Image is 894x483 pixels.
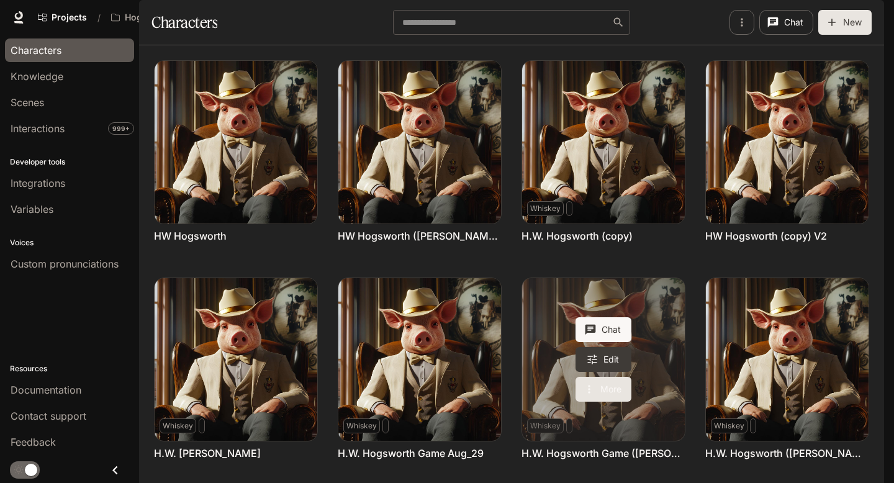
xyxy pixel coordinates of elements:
div: / [93,11,106,24]
img: H.W. Hogsworth Game Aug_29 [338,278,501,441]
a: H.W. Hogsworth Game (Valeria) [522,278,685,441]
a: HW Hogsworth ([PERSON_NAME]) [338,229,502,243]
a: H.W. Hogsworth (copy) [521,229,633,243]
a: HW Hogsworth [154,229,227,243]
a: Go to projects [32,5,93,30]
img: HW Hogsworth (copy) V2 [706,61,869,223]
button: Open workspace menu [106,5,192,30]
img: H.W. Hogsworth (Valeria at Inworld) [706,278,869,441]
img: HW Hogsworth (basak) [338,61,501,223]
a: H.W. [PERSON_NAME] [154,446,261,460]
p: Hogsworth [125,12,173,23]
img: H.W. Hogsworth Daniel [155,278,317,441]
a: H.W. Hogsworth Game ([PERSON_NAME]) [521,446,685,460]
button: New [818,10,872,35]
a: H.W. Hogsworth ([PERSON_NAME] at [GEOGRAPHIC_DATA]) [705,446,869,460]
img: HW Hogsworth [155,61,317,223]
button: More actions [576,377,631,402]
button: Chat with H.W. Hogsworth Game (Valeria) [576,317,631,342]
button: Chat [759,10,813,35]
img: H.W. Hogsworth (copy) [522,61,685,223]
h1: Characters [151,10,217,35]
a: Edit H.W. Hogsworth Game (Valeria) [576,347,631,372]
a: H.W. Hogsworth Game Aug_29 [338,446,484,460]
span: Projects [52,12,87,23]
a: HW Hogsworth (copy) V2 [705,229,827,243]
